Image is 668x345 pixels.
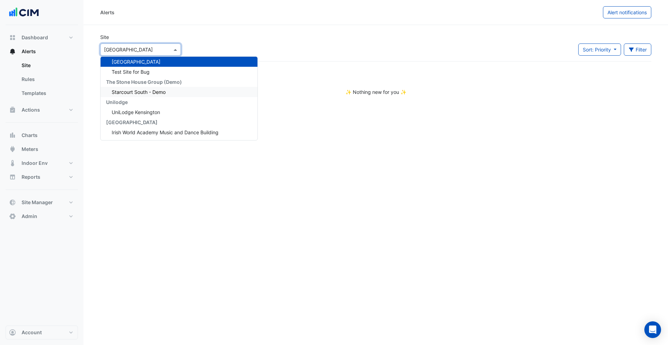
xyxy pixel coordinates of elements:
span: Unilodge [106,99,128,105]
button: Alert notifications [603,6,651,18]
button: Indoor Env [6,156,78,170]
span: Account [22,329,42,336]
app-icon: Actions [9,106,16,113]
span: Dashboard [22,34,48,41]
app-icon: Site Manager [9,199,16,206]
app-icon: Charts [9,132,16,139]
label: Site [100,33,109,41]
span: Alert notifications [607,9,647,15]
app-icon: Dashboard [9,34,16,41]
app-icon: Meters [9,146,16,153]
app-icon: Admin [9,213,16,220]
app-icon: Reports [9,174,16,180]
span: The Stone House Group (Demo) [106,79,182,85]
img: Company Logo [8,6,40,19]
button: Filter [624,43,652,56]
span: UniLodge Kensington [112,109,160,115]
button: Charts [6,128,78,142]
span: [GEOGRAPHIC_DATA][US_STATE] [106,139,186,145]
button: Actions [6,103,78,117]
span: Reports [22,174,40,180]
a: Site [16,58,78,72]
button: Dashboard [6,31,78,45]
a: Templates [16,86,78,100]
span: Site Manager [22,199,53,206]
button: Alerts [6,45,78,58]
span: Charts [22,132,38,139]
button: Sort: Priority [578,43,621,56]
span: [GEOGRAPHIC_DATA] [106,119,158,125]
ng-dropdown-panel: Options list [100,56,258,141]
span: Starcourt South - Demo [112,89,166,95]
span: [GEOGRAPHIC_DATA] [112,59,160,65]
span: Actions [22,106,40,113]
div: Alerts [6,58,78,103]
button: Site Manager [6,195,78,209]
span: Alerts [22,48,36,55]
span: Irish World Academy Music and Dance Building [112,129,218,135]
span: Admin [22,213,37,220]
div: Open Intercom Messenger [644,321,661,338]
span: Indoor Env [22,160,48,167]
span: Test Site for Bug [112,69,150,75]
app-icon: Indoor Env [9,160,16,167]
button: Admin [6,209,78,223]
app-icon: Alerts [9,48,16,55]
span: Meters [22,146,38,153]
div: Alerts [100,9,114,16]
a: Rules [16,72,78,86]
span: Sort: Priority [583,47,611,53]
button: Meters [6,142,78,156]
button: Reports [6,170,78,184]
button: Account [6,326,78,339]
div: ✨ Nothing new for you ✨ [100,88,651,96]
